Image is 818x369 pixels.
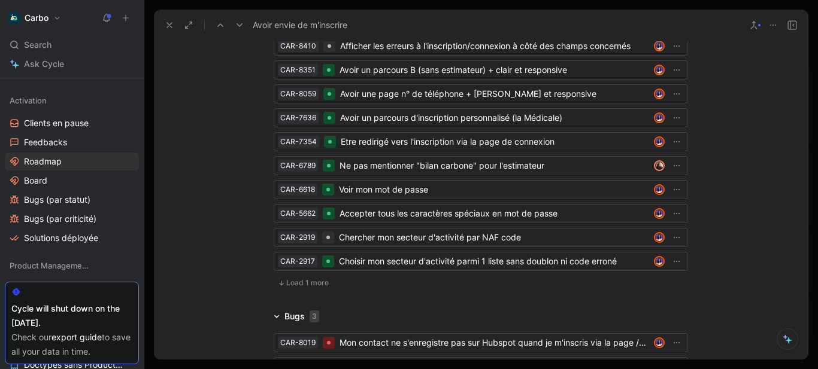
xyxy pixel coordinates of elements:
div: Accepter tous les caractères spéciaux en mot de passe [340,206,649,221]
div: Afficher les erreurs à l'inscription/connexion à côté des champs concernés [340,39,649,53]
span: Load 1 more [286,278,329,288]
div: CAR-2917 [280,255,315,267]
h1: Carbo [25,13,49,23]
span: Bugs (par statut) [24,194,90,206]
div: CAR-8351 [280,64,316,76]
a: CAR-8019Mon contact ne s'enregistre pas sur Hubspot quand je m'inscris via la page /signupavatar [274,333,688,352]
div: Product Management [5,257,139,275]
div: Search [5,36,139,54]
span: Product Management [10,260,89,272]
div: CAR-2919 [280,231,315,243]
a: CAR-6618Voir mon mot de passeavatar [274,180,688,199]
a: CAR-5662Accepter tous les caractères spéciaux en mot de passeavatar [274,204,688,223]
div: CAR-6789 [280,160,316,172]
div: Cycle will shut down on the [DATE]. [11,301,132,330]
span: Clients en pause [24,117,89,129]
span: Bugs (par criticité) [24,213,96,225]
img: avatar [655,209,664,218]
img: avatar [655,138,664,146]
a: Clients en pause [5,114,139,132]
div: ActivationClients en pauseFeedbacksRoadmapBoardBugs (par statut)Bugs (par criticité)Solutions dép... [5,92,139,247]
a: CAR-7636Avoir un parcours d'inscription personnalisé (la Médicale)avatar [274,108,688,127]
span: Solutions déployée [24,232,98,244]
div: CAR-5662 [280,208,316,219]
div: CAR-7636 [280,112,316,124]
button: CarboCarbo [5,10,64,26]
span: Feedbacks [24,136,67,148]
img: avatar [655,114,664,122]
div: CAR-8019 [280,337,316,349]
a: CAR-8410Afficher les erreurs à l'inscription/connexion à côté des champs concernésavatar [274,36,688,56]
div: Mon contact ne s'enregistre pas sur Hubspot quand je m'inscris via la page /signup [340,336,649,350]
a: Roadmap [5,153,139,170]
div: Etre redirigé vers l'inscription via la page de connexion [341,135,649,149]
div: Chercher mon secteur d'activité par NAF code [339,230,649,245]
a: CAR-8351Avoir un parcours B (sans estimateur) + clair et responsiveavatar [274,60,688,80]
div: Voir mon mot de passe [339,182,649,197]
div: CAR-8410 [280,40,316,52]
a: CAR-6789Ne pas mentionner "bilan carbone" pour l'estimateuravatar [274,156,688,175]
button: Load 1 more [274,276,333,290]
img: avatar [655,42,664,50]
div: CAR-6618 [280,184,315,196]
a: Feedbacks [5,133,139,151]
img: avatar [655,90,664,98]
a: CAR-8059Avoir une page n° de téléphone + [PERSON_NAME] et responsiveavatar [274,84,688,103]
img: avatar [655,185,664,194]
a: Board [5,172,139,190]
a: Bugs (par criticité) [5,210,139,228]
div: Bugs [284,309,305,324]
div: Avoir une page n° de téléphone + [PERSON_NAME] et responsive [340,87,649,101]
a: CAR-7354Etre redirigé vers l'inscription via la page de connexionavatar [274,132,688,151]
a: CAR-2917Choisir mon secteur d'activité parmi 1 liste sans doublon ni code erronéavatar [274,252,688,271]
a: Voice-of-Customers [5,279,139,297]
span: Roadmap [24,155,62,167]
div: Avoir un parcours d'inscription personnalisé (la Médicale) [340,111,649,125]
div: Check our to save all your data in time. [11,330,132,359]
img: Carbo [8,12,20,24]
span: Search [24,38,51,52]
img: avatar [655,233,664,242]
div: Avoir un parcours B (sans estimateur) + clair et responsive [340,63,649,77]
div: Choisir mon secteur d'activité parmi 1 liste sans doublon ni code erroné [339,254,649,269]
a: Solutions déployée [5,229,139,247]
div: CAR-8059 [280,88,316,100]
img: avatar [655,161,664,170]
div: 3 [310,310,319,322]
img: avatar [655,338,664,347]
span: Board [24,175,47,187]
span: Ask Cycle [24,57,64,71]
a: export guide [51,332,102,342]
span: Avoir envie de m'inscrire [253,18,347,32]
div: Bugs3 [269,309,324,324]
a: Ask Cycle [5,55,139,73]
div: CAR-7354 [280,136,317,148]
img: avatar [655,257,664,266]
div: Ne pas mentionner "bilan carbone" pour l'estimateur [340,158,649,173]
a: Bugs (par statut) [5,191,139,209]
span: Activation [10,94,47,106]
img: avatar [655,66,664,74]
a: CAR-2919Chercher mon secteur d'activité par NAF codeavatar [274,228,688,247]
div: Activation [5,92,139,109]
